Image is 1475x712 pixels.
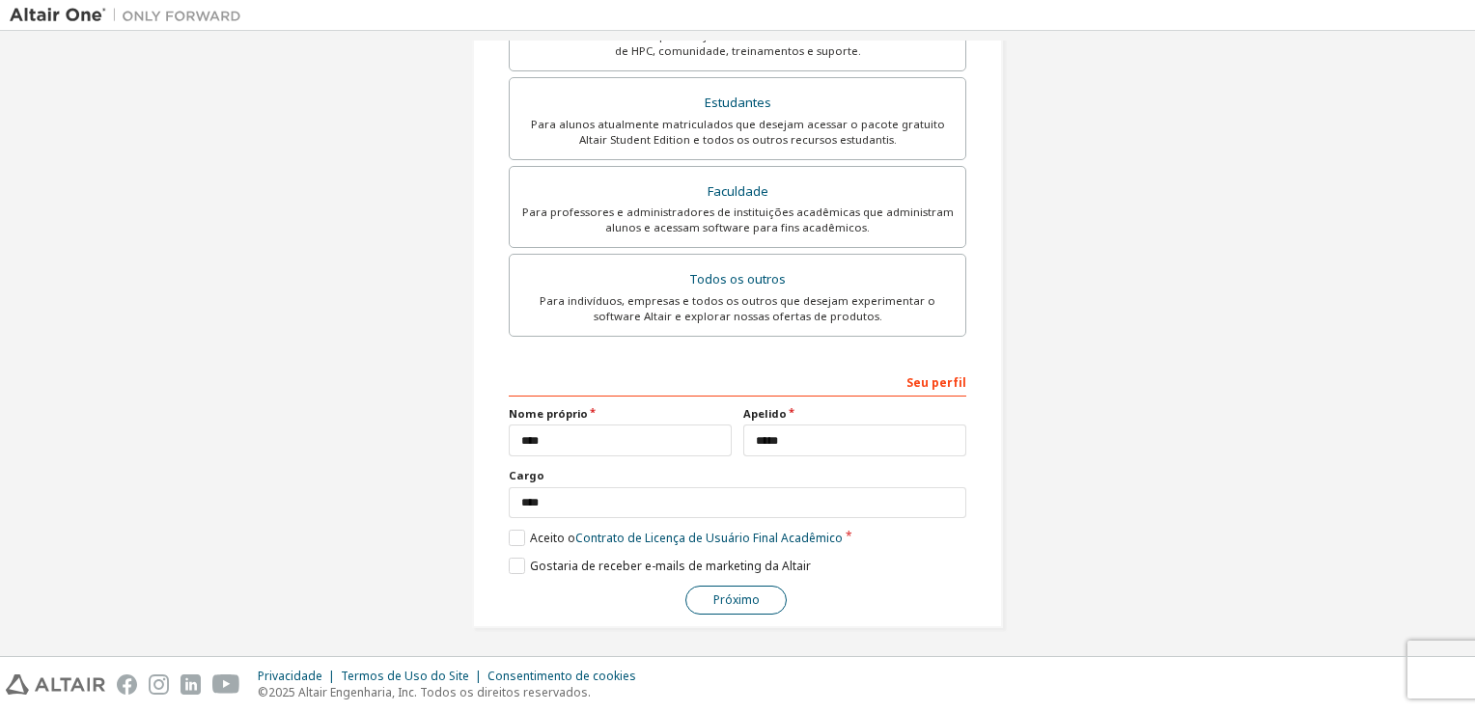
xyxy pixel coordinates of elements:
div: Faculdade [521,178,954,205]
label: Cargo [509,468,966,483]
div: Para indivíduos, empresas e todos os outros que desejam experimentar o software Altair e explorar... [521,293,954,324]
div: Seu perfil [509,366,966,397]
div: Termos de Uso do Site [341,669,487,684]
img: Altair Um [10,6,251,25]
label: Gostaria de receber e-mails de marketing da Altair [509,558,811,574]
img: altair_logo.svg [6,674,105,695]
label: Nome próprio [509,406,732,422]
a: Contrato de Licença de Usuário Final Acadêmico [575,530,843,546]
img: facebook.svg [117,674,137,695]
label: Aceito o [509,530,843,546]
font: 2025 Altair Engenharia, Inc. Todos os direitos reservados. [268,684,591,700]
p: © [258,684,648,700]
div: Todos os outros [521,266,954,293]
div: Para professores e administradores de instituições acadêmicas que administram alunos e acessam so... [521,205,954,235]
img: linkedin.svg [181,674,201,695]
img: youtube.svg [212,674,240,695]
div: Estudantes [521,90,954,117]
div: Privacidade [258,669,341,684]
div: Consentimento de cookies [487,669,648,684]
div: Para clientes existentes que desejam acessar downloads de software, recursos de HPC, comunidade, ... [521,28,954,59]
img: instagram.svg [149,674,169,695]
label: Apelido [743,406,966,422]
div: Para alunos atualmente matriculados que desejam acessar o pacote gratuito Altair Student Edition ... [521,117,954,148]
button: Próximo [685,586,787,615]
